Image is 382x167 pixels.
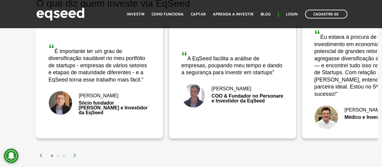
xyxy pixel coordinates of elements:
[181,86,284,91] div: [PERSON_NAME]
[39,154,43,157] img: arrow%20left.svg
[49,153,55,159] button: 1 of 2
[48,42,54,55] span: “
[181,49,187,63] span: “
[61,153,67,159] button: 3 of 2
[48,91,72,115] img: Nick Johnston
[48,93,151,98] div: [PERSON_NAME]
[181,94,284,103] div: COO & Fundador no Personare e Investidor da EqSeed
[181,50,284,76] div: A EqSeed facilita a análise de empresas, poupando meu tempo e dando a segurança para investir em ...
[314,105,338,129] img: Fernando De Marco
[73,154,77,157] img: arrow%20right.svg
[152,12,184,16] a: Como funciona
[305,10,347,18] a: Cadastre-se
[261,12,271,16] a: Blog
[55,153,61,159] button: 2 of 2
[48,43,151,83] div: É importante ter um grau de diversificação saudável no meu portfólio de startups - empresas de vá...
[213,12,253,16] a: Aprenda a investir
[181,84,205,108] img: Bruno Rodrigues
[36,6,85,22] img: EqSeed
[48,101,151,115] div: Sócio fundador [PERSON_NAME] e Investidor da EqSeed
[314,28,320,41] span: “
[127,12,144,16] a: Investir
[191,12,206,16] a: Captar
[286,12,298,16] a: Login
